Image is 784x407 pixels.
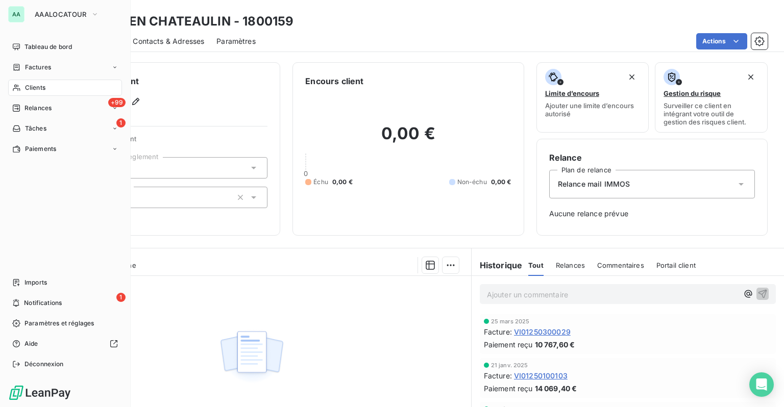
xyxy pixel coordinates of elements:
div: AA [8,6,24,22]
button: Limite d’encoursAjouter une limite d’encours autorisé [536,62,649,133]
h6: Relance [549,151,755,164]
span: Paramètres [216,36,256,46]
img: Empty state [219,325,284,389]
div: Open Intercom Messenger [749,372,774,397]
h6: Informations client [62,75,267,87]
span: VI01250300029 [514,326,571,337]
span: 0 [304,169,308,177]
span: 1 [116,293,126,302]
span: 10 767,60 € [535,339,575,350]
h3: CITROEN CHATEAULIN - 1800159 [90,12,293,31]
span: Facture : [484,326,512,337]
span: Ajouter une limite d’encours autorisé [545,101,641,118]
span: Aucune relance prévue [549,209,755,219]
span: Facture : [484,370,512,381]
button: Gestion du risqueSurveiller ce client en intégrant votre outil de gestion des risques client. [655,62,768,133]
span: Commentaires [597,261,644,269]
span: +99 [108,98,126,107]
span: Surveiller ce client en intégrant votre outil de gestion des risques client. [664,101,759,126]
span: Notifications [24,298,62,308]
span: Tableau de bord [24,42,72,52]
span: 0,00 € [332,177,353,187]
h2: 0,00 € [305,123,511,154]
span: 0,00 € [491,177,511,187]
span: 1 [116,118,126,128]
span: Gestion du risque [664,89,721,97]
span: Paiement reçu [484,383,533,394]
span: Échu [313,177,328,187]
span: VI01250100103 [514,370,568,381]
span: Clients [25,83,45,92]
span: Paiement reçu [484,339,533,350]
span: 25 mars 2025 [491,318,530,324]
span: Tâches [25,124,46,133]
span: Limite d’encours [545,89,599,97]
span: 21 janv. 2025 [491,362,528,368]
span: Factures [25,63,51,72]
span: AAALOCATOUR [35,10,87,18]
button: Actions [696,33,747,49]
span: Relances [556,261,585,269]
h6: Encours client [305,75,363,87]
span: Relance mail IMMOS [558,179,630,189]
span: Aide [24,339,38,348]
span: Déconnexion [24,360,64,369]
span: 14 069,40 € [535,383,577,394]
a: Aide [8,336,122,352]
img: Logo LeanPay [8,385,71,401]
span: Relances [24,104,52,113]
span: Contacts & Adresses [133,36,204,46]
span: Paramètres et réglages [24,319,94,328]
span: Propriétés Client [82,135,267,149]
h6: Historique [472,259,523,271]
span: Portail client [656,261,696,269]
span: Tout [528,261,544,269]
span: Paiements [25,144,56,154]
span: Non-échu [457,177,487,187]
span: Imports [24,278,47,287]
